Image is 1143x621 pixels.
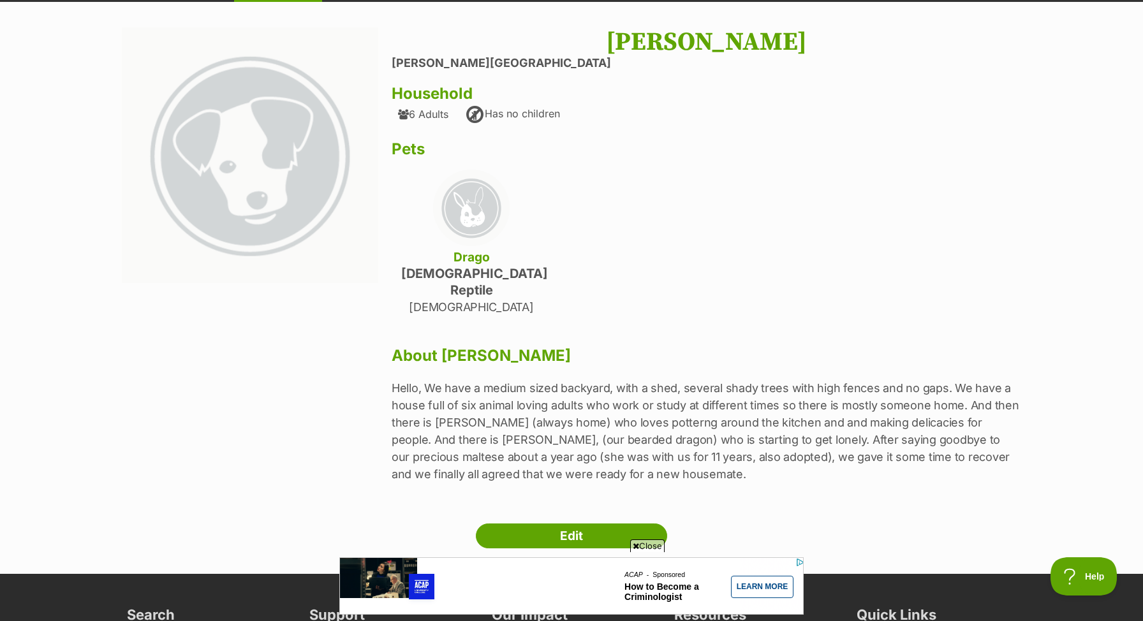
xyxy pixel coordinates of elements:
h3: About [PERSON_NAME] [392,347,1021,365]
h3: Pets [392,140,1021,158]
a: Learn More [392,18,455,41]
li: [PERSON_NAME][GEOGRAPHIC_DATA] [392,57,1021,70]
p: [DEMOGRAPHIC_DATA] [401,298,542,316]
h4: [DEMOGRAPHIC_DATA] Reptile [401,265,542,298]
h4: Drago [401,249,542,265]
h3: Household [392,85,1021,103]
img: bunny-placeholder-4afe60ab6025c261821092dbfecbe5a1582552db12d96f4611d3c4bce2344cab.png [433,170,510,246]
iframe: Advertisement [339,557,804,615]
a: Edit [476,523,667,549]
span: Close [630,539,665,552]
span: Learn More [397,24,449,34]
a: Sponsored [304,13,346,22]
iframe: Help Scout Beacon - Open [1051,557,1117,595]
a: ACAP [285,13,304,22]
img: large_default-f37c3b2ddc539b7721ffdbd4c88987add89f2ef0fd77a71d0d44a6cf3104916e.png [122,27,378,284]
a: How to Become a Criminologist [285,24,386,46]
p: Hello, We have a medium sized backyard, with a shed, several shady trees with high fences and no ... [392,379,1021,483]
div: 6 Adults [398,108,448,120]
a: image [1,1,465,58]
div: Has no children [464,105,560,125]
span: Sponsored [304,13,346,21]
h1: [PERSON_NAME] [392,27,1021,57]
